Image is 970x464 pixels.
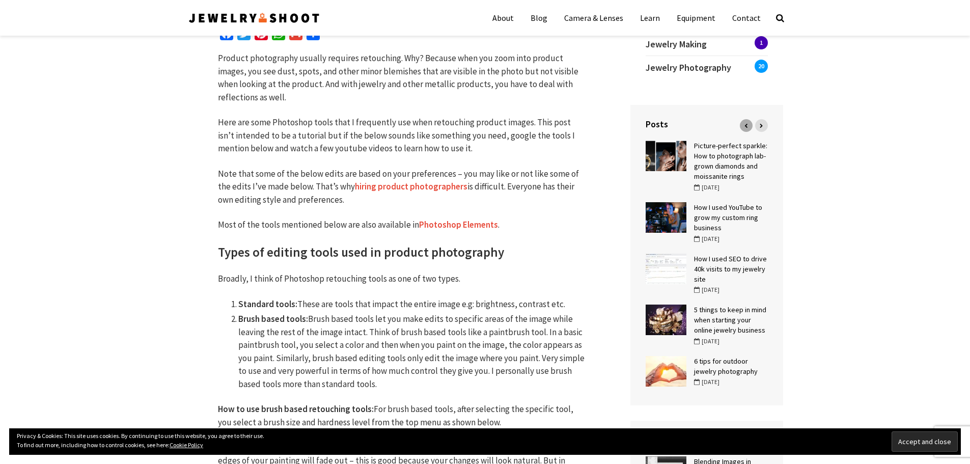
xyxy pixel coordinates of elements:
[632,5,668,31] a: Learn
[694,183,719,191] span: [DATE]
[485,5,521,31] a: About
[238,313,585,391] li: Brush based tools let you make edits to specific areas of the image while leaving the rest of the...
[694,286,719,293] span: [DATE]
[755,60,768,73] span: 20
[238,298,297,310] strong: Standard tools:
[694,254,767,284] a: How I used SEO to drive 40k visits to my jewelry site
[170,441,203,449] a: Cookie Policy
[646,62,731,73] span: Jewelry Photography
[523,5,555,31] a: Blog
[646,33,768,56] a: Jewelry Making1
[694,305,766,335] a: 5 things to keep in mind when starting your online jewelry business
[694,203,762,232] a: How I used YouTube to grow my custom ring business
[892,431,958,452] input: Accept and close
[218,272,585,286] p: Broadly, I think of Photoshop retouching tools as one of two types.
[218,403,585,429] p: For brush based tools, after selecting the specific tool, you select a brush size and hardness le...
[557,5,631,31] a: Camera & Lenses
[218,168,585,207] p: Note that some of the below edits are based on your preferences – you may like or not like some o...
[694,141,767,181] a: Picture-perfect sparkle: How to photograph lab-grown diamonds and moissanite rings
[694,235,719,242] span: [DATE]
[755,36,768,49] span: 1
[694,378,719,386] span: [DATE]
[646,118,768,130] h4: Posts
[218,403,374,415] strong: How to use brush based retouching tools:
[355,181,467,193] a: hiring product photographers
[725,5,768,31] a: Contact
[9,428,961,455] div: Privacy & Cookies: This site uses cookies. By continuing to use this website, you agree to their ...
[218,116,585,155] p: Here are some Photoshop tools that I frequently use when retouching product images. This post isn...
[218,219,585,232] p: Most of the tools mentioned below are also available in .
[694,337,719,345] span: [DATE]
[218,52,585,104] p: Product photography usually requires retouching. Why? Because when you zoom into product images, ...
[419,219,498,231] a: Photoshop Elements (opens in a new tab)
[669,5,723,31] a: Equipment
[238,313,308,324] strong: Brush based tools:
[238,298,585,311] li: These are tools that impact the entire image e.g: brightness, contrast etc.
[187,10,321,26] img: Jewelry Photographer Bay Area - San Francisco | Nationwide via Mail
[646,56,768,79] a: Jewelry Photography20
[694,357,758,376] a: 6 tips for outdoor jewelry photography
[218,244,585,261] h2: Types of editing tools used in product photography
[646,38,707,50] span: Jewelry Making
